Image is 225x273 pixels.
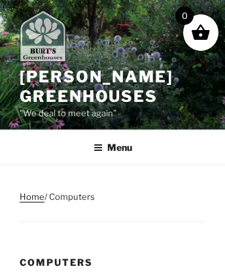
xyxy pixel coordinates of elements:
[20,191,44,202] a: Home
[175,7,194,25] span: 0
[84,131,141,163] button: Menu
[20,190,205,222] nav: Breadcrumb
[20,256,205,269] h1: Computers
[20,10,66,62] img: Burt's Greenhouses
[20,106,205,121] p: "We deal to meet again"
[20,67,173,106] a: [PERSON_NAME] Greenhouses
